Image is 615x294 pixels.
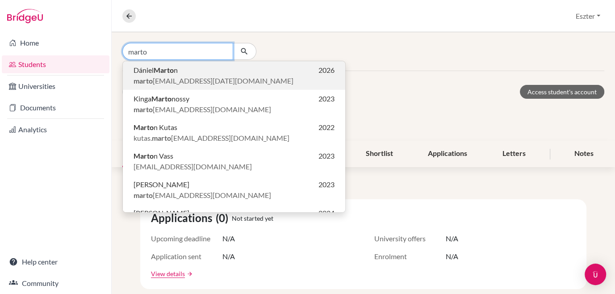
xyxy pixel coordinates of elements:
[232,214,273,223] span: Not started yet
[134,151,173,161] span: n Vass
[492,141,536,167] div: Letters
[318,179,335,190] span: 2023
[2,55,109,73] a: Students
[134,161,252,172] span: [EMAIL_ADDRESS][DOMAIN_NAME]
[564,141,604,167] div: Notes
[2,253,109,271] a: Help center
[318,122,335,133] span: 2022
[134,122,177,133] span: n Kutas
[123,90,345,118] button: KingaMartonossy2023marto[EMAIL_ADDRESS][DOMAIN_NAME]
[123,118,345,147] button: Marton Kutas2022kutas.marto[EMAIL_ADDRESS][DOMAIN_NAME]
[134,190,271,201] span: [EMAIL_ADDRESS][DOMAIN_NAME]
[134,65,178,76] span: Dániel n
[134,123,154,131] b: Marto
[134,76,293,86] span: [EMAIL_ADDRESS][DATE][DOMAIN_NAME]
[585,264,606,285] div: Open Intercom Messenger
[185,271,193,277] a: arrow_forward
[151,233,222,244] span: Upcoming deadline
[134,93,189,104] span: Kinga nossy
[2,99,109,117] a: Documents
[122,43,233,60] input: Find student by name...
[134,191,153,199] b: marto
[134,208,189,218] span: [PERSON_NAME]
[152,134,171,142] b: marto
[123,61,345,90] button: DánielMarton2026marto[EMAIL_ADDRESS][DATE][DOMAIN_NAME]
[446,233,458,244] span: N/A
[154,66,174,74] b: Marto
[417,141,478,167] div: Applications
[572,8,604,25] button: Eszter
[222,251,235,262] span: N/A
[520,85,604,99] a: Access student's account
[7,9,43,23] img: Bridge-U
[134,133,289,143] span: kutas. [EMAIL_ADDRESS][DOMAIN_NAME]
[134,151,154,160] b: Marto
[134,179,189,190] span: [PERSON_NAME]
[318,208,335,218] span: 2024
[2,121,109,139] a: Analytics
[123,176,345,204] button: [PERSON_NAME]2023marto[EMAIL_ADDRESS][DOMAIN_NAME]
[374,251,446,262] span: Enrolment
[355,141,404,167] div: Shortlist
[134,76,153,85] b: marto
[216,210,232,226] span: (0)
[318,93,335,104] span: 2023
[134,105,153,113] b: marto
[2,77,109,95] a: Universities
[134,104,271,115] span: [EMAIL_ADDRESS][DOMAIN_NAME]
[222,233,235,244] span: N/A
[318,65,335,76] span: 2026
[151,251,222,262] span: Application sent
[374,233,446,244] span: University offers
[318,151,335,161] span: 2023
[151,269,185,278] a: View details
[2,34,109,52] a: Home
[151,94,172,103] b: Marto
[123,204,345,233] button: [PERSON_NAME]2024hajdumarto[EMAIL_ADDRESS][DOMAIN_NAME]
[151,210,216,226] span: Applications
[123,147,345,176] button: Marton Vass2023[EMAIL_ADDRESS][DOMAIN_NAME]
[446,251,458,262] span: N/A
[2,274,109,292] a: Community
